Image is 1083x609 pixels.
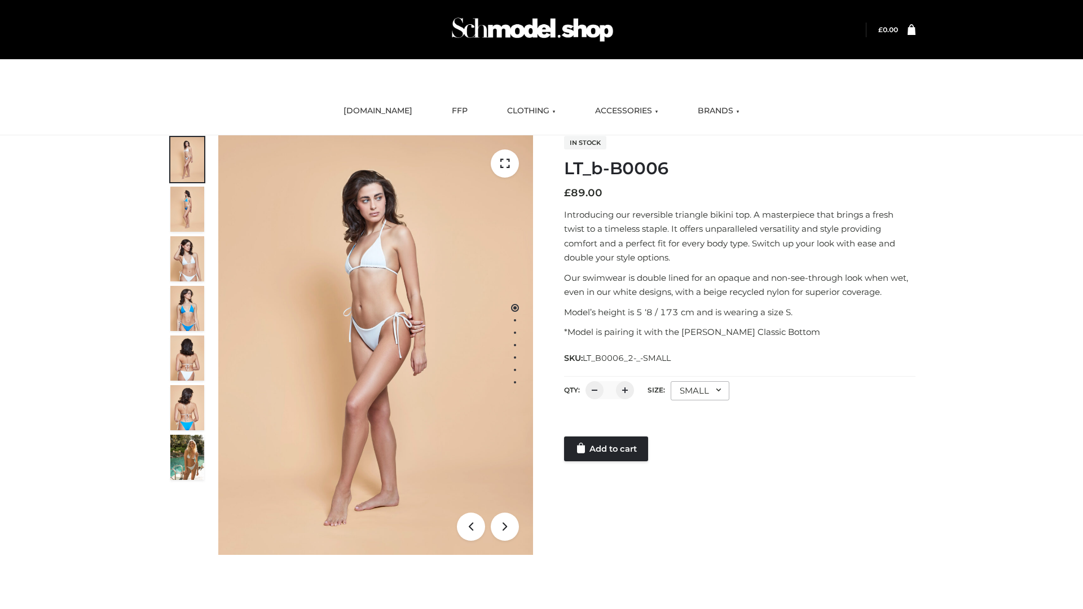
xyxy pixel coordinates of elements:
[564,208,915,265] p: Introducing our reversible triangle bikini top. A masterpiece that brings a fresh twist to a time...
[564,305,915,320] p: Model’s height is 5 ‘8 / 173 cm and is wearing a size S.
[671,381,729,400] div: SMALL
[878,25,898,34] a: £0.00
[170,435,204,480] img: Arieltop_CloudNine_AzureSky2.jpg
[170,286,204,331] img: ArielClassicBikiniTop_CloudNine_AzureSky_OW114ECO_4-scaled.jpg
[587,99,667,123] a: ACCESSORIES
[878,25,898,34] bdi: 0.00
[170,137,204,182] img: ArielClassicBikiniTop_CloudNine_AzureSky_OW114ECO_1-scaled.jpg
[335,99,421,123] a: [DOMAIN_NAME]
[218,135,533,555] img: ArielClassicBikiniTop_CloudNine_AzureSky_OW114ECO_1
[499,99,564,123] a: CLOTHING
[170,187,204,232] img: ArielClassicBikiniTop_CloudNine_AzureSky_OW114ECO_2-scaled.jpg
[170,385,204,430] img: ArielClassicBikiniTop_CloudNine_AzureSky_OW114ECO_8-scaled.jpg
[564,436,648,461] a: Add to cart
[564,187,571,199] span: £
[170,236,204,281] img: ArielClassicBikiniTop_CloudNine_AzureSky_OW114ECO_3-scaled.jpg
[564,351,672,365] span: SKU:
[564,325,915,339] p: *Model is pairing it with the [PERSON_NAME] Classic Bottom
[583,353,671,363] span: LT_B0006_2-_-SMALL
[564,187,602,199] bdi: 89.00
[689,99,748,123] a: BRANDS
[564,136,606,149] span: In stock
[648,386,665,394] label: Size:
[170,336,204,381] img: ArielClassicBikiniTop_CloudNine_AzureSky_OW114ECO_7-scaled.jpg
[564,158,915,179] h1: LT_b-B0006
[448,7,617,52] img: Schmodel Admin 964
[878,25,883,34] span: £
[564,386,580,394] label: QTY:
[443,99,476,123] a: FFP
[564,271,915,299] p: Our swimwear is double lined for an opaque and non-see-through look when wet, even in our white d...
